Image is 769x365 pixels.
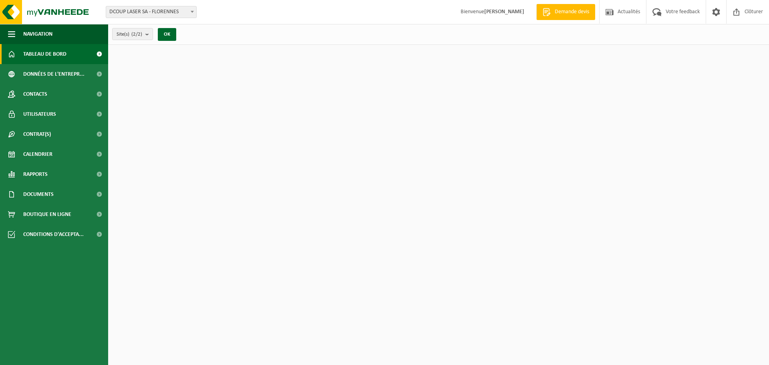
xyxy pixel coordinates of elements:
[23,204,71,224] span: Boutique en ligne
[158,28,176,41] button: OK
[106,6,197,18] span: DCOUP LASER SA - FLORENNES
[23,24,52,44] span: Navigation
[23,104,56,124] span: Utilisateurs
[553,8,591,16] span: Demande devis
[536,4,595,20] a: Demande devis
[23,124,51,144] span: Contrat(s)
[23,224,84,244] span: Conditions d'accepta...
[117,28,142,40] span: Site(s)
[484,9,524,15] strong: [PERSON_NAME]
[23,64,85,84] span: Données de l'entrepr...
[23,184,54,204] span: Documents
[106,6,196,18] span: DCOUP LASER SA - FLORENNES
[131,32,142,37] count: (2/2)
[23,164,48,184] span: Rapports
[23,44,66,64] span: Tableau de bord
[23,84,47,104] span: Contacts
[23,144,52,164] span: Calendrier
[112,28,153,40] button: Site(s)(2/2)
